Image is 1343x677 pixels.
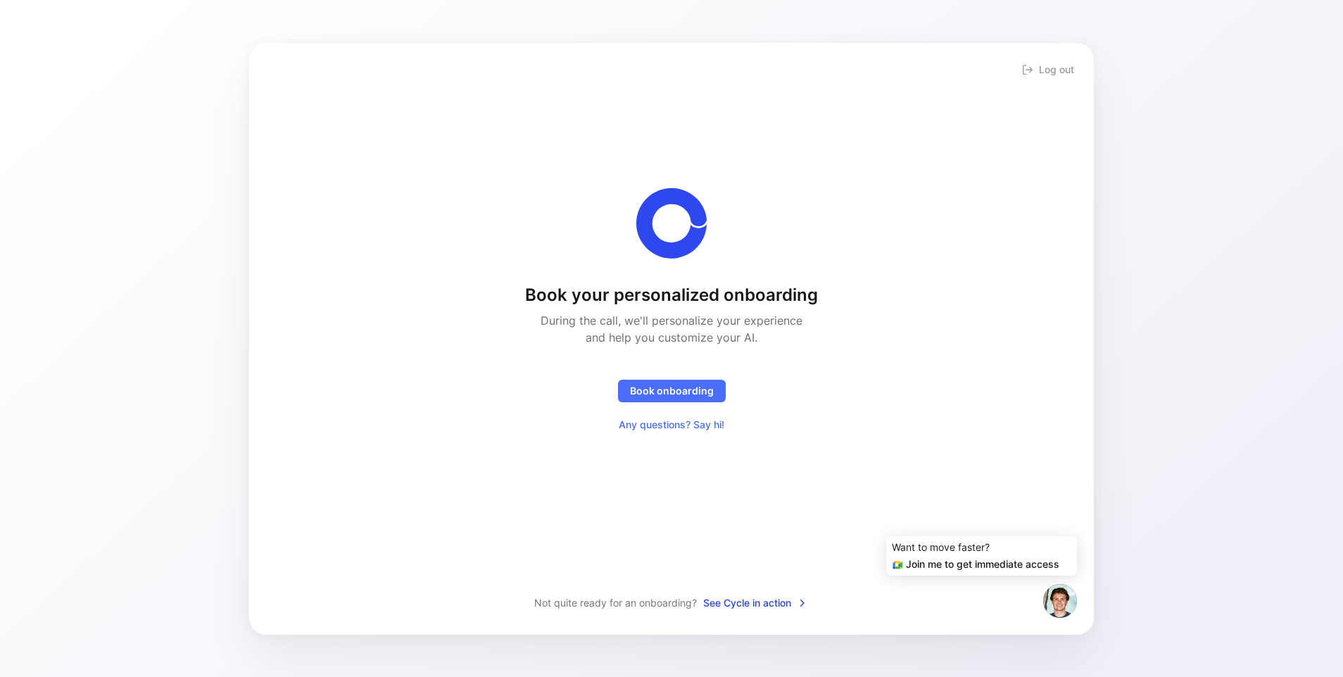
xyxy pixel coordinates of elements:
[534,595,697,611] span: Not quite ready for an onboarding?
[607,414,736,436] button: Any questions? Say hi!
[892,539,1071,556] div: Want to move faster?
[630,383,714,399] span: Book onboarding
[618,380,726,402] button: Book onboarding
[533,312,810,346] h2: During the call, we'll personalize your experience and help you customize your AI.
[703,595,808,611] span: See Cycle in action
[525,284,818,306] h1: Book your personalized onboarding
[1019,60,1077,80] button: Log out
[619,416,724,433] span: Any questions? Say hi!
[892,556,1071,573] div: Join me to get immediate access
[702,594,809,612] button: See Cycle in action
